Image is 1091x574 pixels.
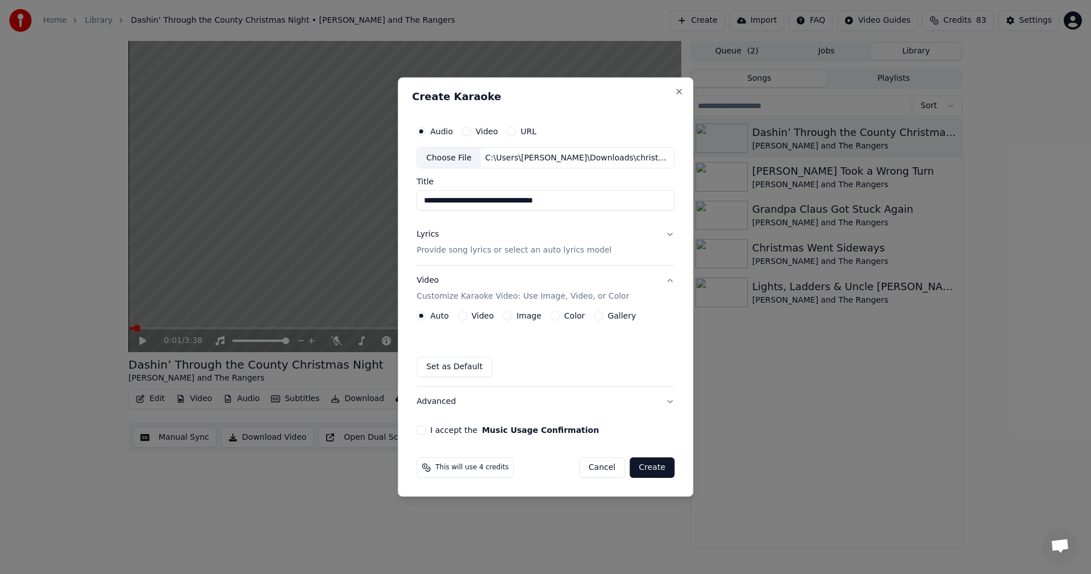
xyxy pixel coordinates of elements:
[476,127,498,135] label: Video
[430,127,453,135] label: Audio
[579,457,625,478] button: Cancel
[430,426,599,434] label: I accept the
[517,312,542,320] label: Image
[520,127,536,135] label: URL
[417,148,481,168] div: Choose File
[472,312,494,320] label: Video
[417,291,629,302] p: Customize Karaoke Video: Use Image, Video, or Color
[417,229,439,241] div: Lyrics
[430,312,449,320] label: Auto
[417,220,674,266] button: LyricsProvide song lyrics or select an auto lyrics model
[564,312,585,320] label: Color
[630,457,674,478] button: Create
[417,266,674,312] button: VideoCustomize Karaoke Video: Use Image, Video, or Color
[435,463,509,472] span: This will use 4 credits
[417,387,674,416] button: Advanced
[417,245,611,257] p: Provide song lyrics or select an auto lyrics model
[417,311,674,386] div: VideoCustomize Karaoke Video: Use Image, Video, or Color
[417,275,629,303] div: Video
[481,152,674,164] div: C:\Users\[PERSON_NAME]\Downloads\christmas\Firelight and Fiddle Strings - Final (Remastered).wav
[412,92,679,102] h2: Create Karaoke
[417,178,674,186] label: Title
[607,312,636,320] label: Gallery
[417,357,492,377] button: Set as Default
[482,426,599,434] button: I accept the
